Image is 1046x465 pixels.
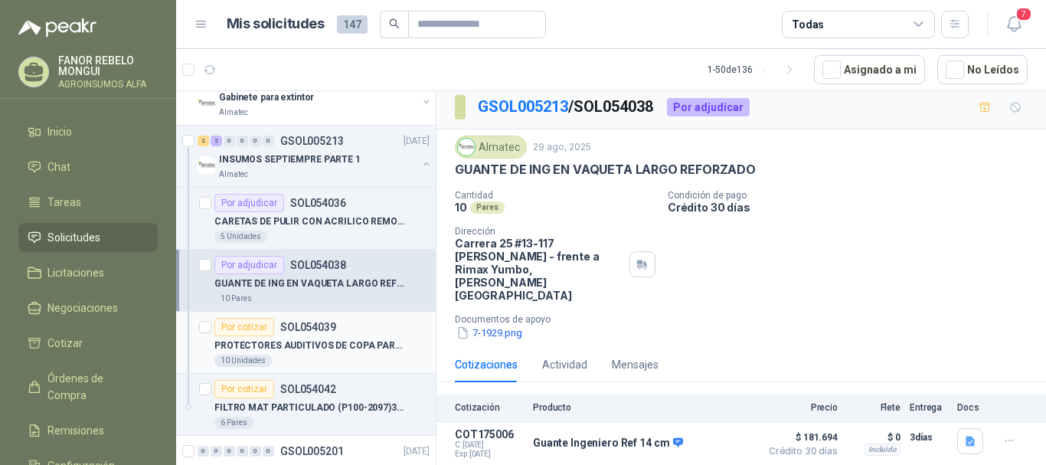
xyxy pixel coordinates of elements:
[814,55,925,84] button: Asignado a mi
[47,422,104,439] span: Remisiones
[47,370,143,404] span: Órdenes de Compra
[910,402,948,413] p: Entrega
[214,277,405,291] p: GUANTE DE ING EN VAQUETA LARGO REFORZADO
[458,139,475,156] img: Company Logo
[455,136,527,159] div: Almatec
[478,97,568,116] a: GSOL005213
[761,402,838,413] p: Precio
[227,13,325,35] h1: Mis solicitudes
[18,329,158,358] a: Cotizar
[176,188,436,250] a: Por adjudicarSOL054036CARETAS DE PULIR CON ACRILICO REMOVIBLE5 Unidades
[219,152,361,167] p: INSUMOS SEPTIEMPRE PARTE 1
[176,312,436,374] a: Por cotizarSOL054039PROTECTORES AUDITIVOS DE COPA PARA CASCO10 Unidades
[455,162,756,178] p: GUANTE DE ING EN VAQUETA LARGO REFORZADO
[219,90,314,105] p: Gabinete para extintor
[280,446,344,457] p: GSOL005201
[176,374,436,436] a: Por cotizarSOL054042FILTRO MAT PARTICULADO (P100-2097)3M (PAR)6 Pares
[612,356,659,373] div: Mensajes
[478,95,655,119] p: / SOL054038
[237,136,248,146] div: 0
[280,136,344,146] p: GSOL005213
[761,447,838,456] span: Crédito 30 días
[47,264,104,281] span: Licitaciones
[18,364,158,410] a: Órdenes de Compra
[214,318,274,336] div: Por cotizar
[224,136,235,146] div: 0
[455,190,655,201] p: Cantidad
[263,446,274,457] div: 0
[58,55,158,77] p: FANOR REBELO MONGUI
[214,380,274,398] div: Por cotizar
[18,223,158,252] a: Solicitudes
[404,134,430,149] p: [DATE]
[198,132,433,181] a: 2 2 0 0 0 0 GSOL005213[DATE] Company LogoINSUMOS SEPTIEMPRE PARTE 1Almatec
[58,80,158,89] p: AGROINSUMOS ALFA
[1000,11,1028,38] button: 7
[667,98,750,116] div: Por adjudicar
[1015,7,1032,21] span: 7
[668,201,1040,214] p: Crédito 30 días
[542,356,587,373] div: Actividad
[847,428,901,447] p: $ 0
[214,256,284,274] div: Por adjudicar
[214,194,284,212] div: Por adjudicar
[455,325,524,341] button: 7-1929.png
[455,356,518,373] div: Cotizaciones
[18,188,158,217] a: Tareas
[455,314,1040,325] p: Documentos de apoyo
[47,335,83,352] span: Cotizar
[865,444,901,456] div: Incluido
[455,201,467,214] p: 10
[219,106,248,119] p: Almatec
[708,57,802,82] div: 1 - 50 de 136
[18,18,96,37] img: Logo peakr
[211,136,222,146] div: 2
[910,428,948,447] p: 3 días
[668,190,1040,201] p: Condición de pago
[176,250,436,312] a: Por adjudicarSOL054038GUANTE DE ING EN VAQUETA LARGO REFORZADO10 Pares
[533,140,591,155] p: 29 ago, 2025
[250,136,261,146] div: 0
[455,237,623,302] p: Carrera 25 #13-117 [PERSON_NAME] - frente a Rimax Yumbo , [PERSON_NAME][GEOGRAPHIC_DATA]
[214,401,405,415] p: FILTRO MAT PARTICULADO (P100-2097)3M (PAR)
[47,194,81,211] span: Tareas
[18,293,158,323] a: Negociaciones
[470,201,505,214] div: Pares
[198,136,209,146] div: 2
[211,446,222,457] div: 0
[224,446,235,457] div: 0
[280,384,336,395] p: SOL054042
[214,231,267,243] div: 5 Unidades
[847,402,901,413] p: Flete
[263,136,274,146] div: 0
[455,226,623,237] p: Dirección
[47,300,118,316] span: Negociaciones
[533,402,752,413] p: Producto
[219,169,248,181] p: Almatec
[198,94,216,113] img: Company Logo
[761,428,838,447] span: $ 181.694
[18,258,158,287] a: Licitaciones
[455,450,524,459] span: Exp: [DATE]
[290,198,346,208] p: SOL054036
[47,159,70,175] span: Chat
[18,152,158,182] a: Chat
[389,18,400,29] span: search
[18,416,158,445] a: Remisiones
[214,355,272,367] div: 10 Unidades
[290,260,346,270] p: SOL054038
[533,437,683,450] p: Guante Ingeniero Ref 14 cm
[198,70,433,119] a: 2 0 0 0 0 0 GSOL005216[DATE] Company LogoGabinete para extintorAlmatec
[337,15,368,34] span: 147
[198,156,216,175] img: Company Logo
[18,117,158,146] a: Inicio
[937,55,1028,84] button: No Leídos
[237,446,248,457] div: 0
[250,446,261,457] div: 0
[214,417,253,429] div: 6 Pares
[214,293,258,305] div: 10 Pares
[214,214,405,229] p: CARETAS DE PULIR CON ACRILICO REMOVIBLE
[455,440,524,450] span: C: [DATE]
[214,339,405,353] p: PROTECTORES AUDITIVOS DE COPA PARA CASCO
[198,446,209,457] div: 0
